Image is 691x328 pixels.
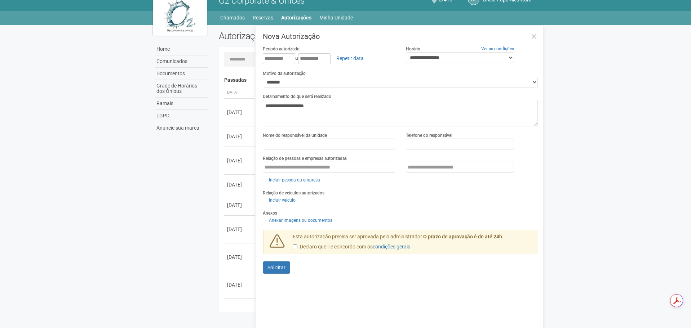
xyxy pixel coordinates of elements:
span: Solicitar [267,265,285,270]
a: condições gerais [373,244,410,250]
label: Período autorizado [263,46,300,52]
label: Telefone do responsável [406,132,452,139]
div: [DATE] [227,109,254,116]
div: [DATE] [227,281,254,288]
a: Comunicados [155,55,208,68]
div: [DATE] [227,226,254,233]
div: [DATE] [227,253,254,261]
label: Anexos [263,210,277,216]
a: Ver as condições [481,46,514,51]
strong: O prazo de aprovação é de até 24h. [423,234,504,239]
label: Relação de veículos autorizados [263,190,324,196]
h3: Nova Autorização [263,33,538,40]
label: Horário [406,46,420,52]
a: Grade de Horários dos Ônibus [155,80,208,98]
label: Relação de pessoas e empresas autorizadas [263,155,347,162]
input: Declaro que li e concordo com oscondições gerais [293,244,297,249]
a: Reservas [253,13,273,23]
label: Declaro que li e concordo com os [293,243,410,251]
label: Motivo da autorização [263,70,306,77]
a: Autorizações [281,13,311,23]
a: Ramais [155,98,208,110]
a: LGPD [155,110,208,122]
a: Incluir pessoa ou empresa [263,176,322,184]
a: Documentos [155,68,208,80]
a: Anexar imagens ou documentos [263,216,335,224]
a: Repetir data [332,52,368,64]
a: Home [155,43,208,55]
div: [DATE] [227,157,254,164]
label: Detalhamento do que será realizado [263,93,331,100]
div: Esta autorização precisa ser aprovada pelo administrador. [287,233,538,254]
a: Incluir veículo [263,196,298,204]
a: Anuncie sua marca [155,122,208,134]
h2: Autorizações [219,31,373,41]
th: Data [224,87,257,99]
div: [DATE] [227,181,254,188]
div: a [263,52,395,64]
div: [DATE] [227,133,254,140]
a: Minha Unidade [319,13,353,23]
h4: Passadas [224,77,533,83]
a: Chamados [220,13,245,23]
div: [DATE] [227,202,254,209]
label: Nome do responsável da unidade [263,132,327,139]
button: Solicitar [263,261,290,274]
